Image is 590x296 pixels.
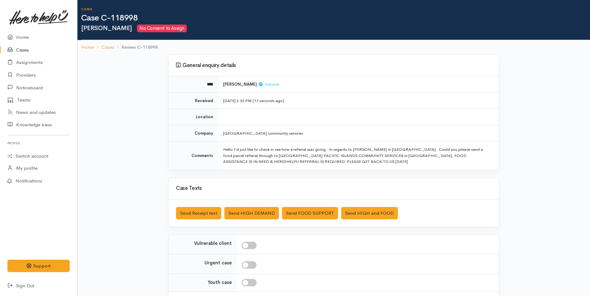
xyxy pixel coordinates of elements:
[208,279,232,286] label: Youth case
[223,82,257,87] b: [PERSON_NAME]
[218,92,499,109] td: [DATE] 2:33 PM (17 seconds ago)
[81,7,590,11] h6: Cases
[114,44,158,51] li: Review C-118998
[341,207,398,220] button: Send HIGH and FOOD
[205,259,232,267] label: Urgent case
[81,14,590,23] h1: Case C-118998
[77,40,590,55] nav: breadcrumb
[176,62,491,69] h3: General enquiry details
[259,82,279,87] span: General
[7,260,70,272] button: Support
[218,125,499,141] td: [GEOGRAPHIC_DATA] community services
[218,141,499,170] td: Hello I'd just like to check in see how a referral was going.. In regards to [PERSON_NAME] In [GE...
[176,186,491,191] h3: Case Texts
[169,92,218,109] td: Received
[194,240,232,247] label: Vulnerable client
[7,139,70,147] h6: Profile
[169,109,218,125] td: Location
[282,207,338,220] button: Send FOOD SUPPORT
[81,44,94,51] a: Home
[169,141,218,170] td: Comments
[169,125,218,141] td: Company
[137,25,187,32] span: No Consent to Assign
[176,207,221,220] button: Send Receipt text
[101,44,114,51] a: Cases
[81,25,590,32] h2: [PERSON_NAME]
[224,207,279,220] button: Send HIGH DEMAND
